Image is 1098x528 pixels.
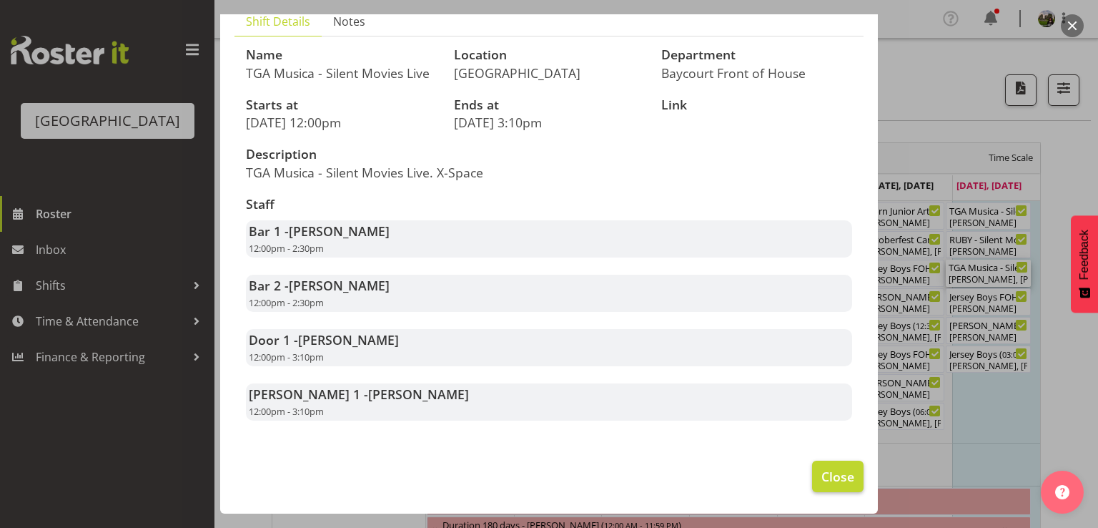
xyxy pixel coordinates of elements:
[246,147,540,162] h3: Description
[661,65,852,81] p: Baycourt Front of House
[289,277,390,294] span: [PERSON_NAME]
[246,65,437,81] p: TGA Musica - Silent Movies Live
[249,277,390,294] strong: Bar 2 -
[1055,485,1069,499] img: help-xxl-2.png
[1078,230,1091,280] span: Feedback
[661,48,852,62] h3: Department
[661,98,852,112] h3: Link
[821,467,854,486] span: Close
[246,48,437,62] h3: Name
[298,331,399,348] span: [PERSON_NAME]
[246,98,437,112] h3: Starts at
[249,242,324,255] span: 12:00pm - 2:30pm
[246,165,540,180] p: TGA Musica - Silent Movies Live. X-Space
[246,197,852,212] h3: Staff
[1071,215,1098,313] button: Feedback - Show survey
[246,114,437,130] p: [DATE] 12:00pm
[246,13,310,30] span: Shift Details
[249,296,324,309] span: 12:00pm - 2:30pm
[289,223,390,240] span: [PERSON_NAME]
[249,351,324,363] span: 12:00pm - 3:10pm
[249,331,399,348] strong: Door 1 -
[333,13,365,30] span: Notes
[454,114,645,130] p: [DATE] 3:10pm
[812,461,864,492] button: Close
[368,386,469,403] span: [PERSON_NAME]
[454,98,645,112] h3: Ends at
[249,223,390,240] strong: Bar 1 -
[249,386,469,403] strong: [PERSON_NAME] 1 -
[454,48,645,62] h3: Location
[249,405,324,418] span: 12:00pm - 3:10pm
[454,65,645,81] p: [GEOGRAPHIC_DATA]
